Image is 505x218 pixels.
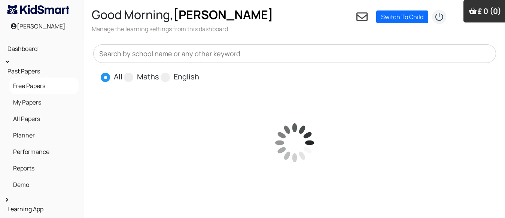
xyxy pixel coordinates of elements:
[376,10,428,23] a: Switch To Child
[478,6,501,16] span: £ 0 (0)
[114,71,122,82] label: All
[11,79,77,92] a: Free Papers
[11,145,77,158] a: Performance
[92,7,273,22] h2: Good Morning,
[11,178,77,191] a: Demo
[11,96,77,109] a: My Papers
[6,203,79,215] a: Learning App
[11,129,77,142] a: Planner
[6,42,79,55] a: Dashboard
[93,44,496,63] input: Search by school name or any other keyword
[11,112,77,125] a: All Papers
[174,71,199,82] label: English
[137,71,159,82] label: Maths
[7,5,69,14] img: KidSmart logo
[6,65,79,78] a: Past Papers
[92,25,273,33] h3: Manage the learning settings from this dashboard
[173,6,273,23] span: [PERSON_NAME]
[469,7,477,15] img: Your items in the shopping basket
[257,105,332,180] img: paper is loading...
[432,9,447,24] img: logout2.png
[11,162,77,175] a: Reports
